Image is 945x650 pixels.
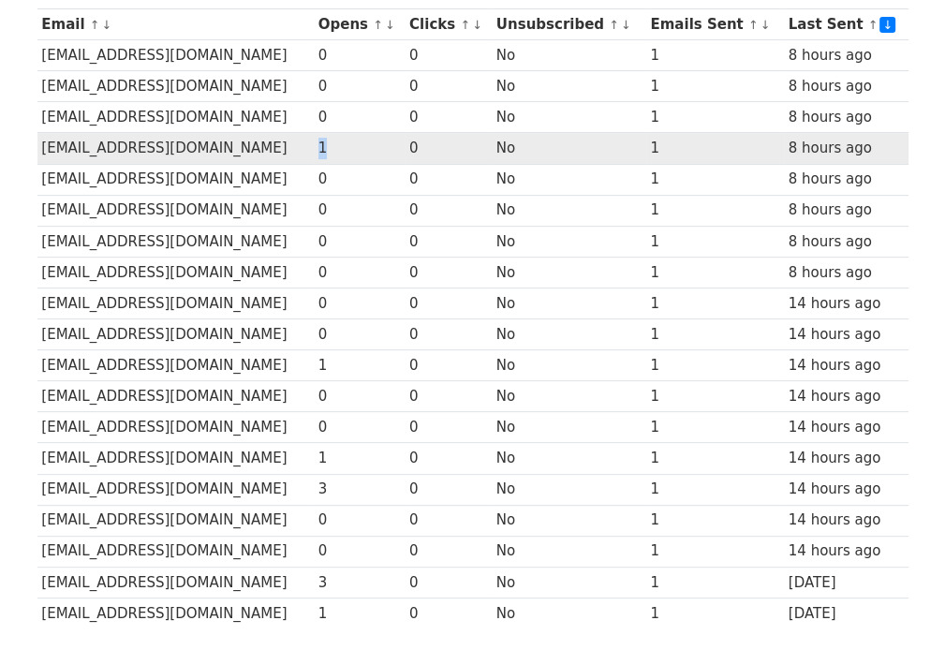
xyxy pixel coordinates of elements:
[492,536,646,567] td: No
[314,133,405,164] td: 1
[37,567,314,598] td: [EMAIL_ADDRESS][DOMAIN_NAME]
[37,443,314,474] td: [EMAIL_ADDRESS][DOMAIN_NAME]
[784,381,908,412] td: 14 hours ago
[646,288,784,318] td: 1
[609,18,619,32] a: ↑
[492,40,646,71] td: No
[492,505,646,536] td: No
[405,412,492,443] td: 0
[405,474,492,505] td: 0
[405,102,492,133] td: 0
[405,443,492,474] td: 0
[784,164,908,195] td: 8 hours ago
[492,412,646,443] td: No
[405,567,492,598] td: 0
[373,18,383,32] a: ↑
[784,567,908,598] td: [DATE]
[405,195,492,226] td: 0
[646,164,784,195] td: 1
[472,18,482,32] a: ↓
[760,18,771,32] a: ↓
[405,71,492,102] td: 0
[646,102,784,133] td: 1
[405,164,492,195] td: 0
[405,288,492,318] td: 0
[37,71,314,102] td: [EMAIL_ADDRESS][DOMAIN_NAME]
[492,288,646,318] td: No
[314,226,405,257] td: 0
[646,350,784,381] td: 1
[314,567,405,598] td: 3
[405,319,492,350] td: 0
[646,257,784,288] td: 1
[492,257,646,288] td: No
[405,598,492,628] td: 0
[492,9,646,40] th: Unsubscribed
[784,474,908,505] td: 14 hours ago
[385,18,395,32] a: ↓
[784,443,908,474] td: 14 hours ago
[784,257,908,288] td: 8 hours ago
[492,350,646,381] td: No
[37,350,314,381] td: [EMAIL_ADDRESS][DOMAIN_NAME]
[492,133,646,164] td: No
[460,18,470,32] a: ↑
[879,17,895,33] a: ↓
[90,18,100,32] a: ↑
[314,288,405,318] td: 0
[851,560,945,650] iframe: Chat Widget
[314,381,405,412] td: 0
[492,71,646,102] td: No
[405,40,492,71] td: 0
[646,536,784,567] td: 1
[784,133,908,164] td: 8 hours ago
[784,226,908,257] td: 8 hours ago
[37,288,314,318] td: [EMAIL_ADDRESS][DOMAIN_NAME]
[748,18,759,32] a: ↑
[646,195,784,226] td: 1
[314,505,405,536] td: 0
[405,350,492,381] td: 0
[314,319,405,350] td: 0
[492,598,646,628] td: No
[646,567,784,598] td: 1
[492,164,646,195] td: No
[492,381,646,412] td: No
[646,40,784,71] td: 1
[37,474,314,505] td: [EMAIL_ADDRESS][DOMAIN_NAME]
[405,381,492,412] td: 0
[646,412,784,443] td: 1
[405,536,492,567] td: 0
[784,195,908,226] td: 8 hours ago
[37,257,314,288] td: [EMAIL_ADDRESS][DOMAIN_NAME]
[37,598,314,628] td: [EMAIL_ADDRESS][DOMAIN_NAME]
[492,195,646,226] td: No
[314,164,405,195] td: 0
[784,350,908,381] td: 14 hours ago
[314,9,405,40] th: Opens
[314,474,405,505] td: 3
[784,598,908,628] td: [DATE]
[784,536,908,567] td: 14 hours ago
[784,319,908,350] td: 14 hours ago
[102,18,112,32] a: ↓
[784,288,908,318] td: 14 hours ago
[37,164,314,195] td: [EMAIL_ADDRESS][DOMAIN_NAME]
[37,536,314,567] td: [EMAIL_ADDRESS][DOMAIN_NAME]
[784,71,908,102] td: 8 hours ago
[37,195,314,226] td: [EMAIL_ADDRESS][DOMAIN_NAME]
[646,381,784,412] td: 1
[37,226,314,257] td: [EMAIL_ADDRESS][DOMAIN_NAME]
[37,505,314,536] td: [EMAIL_ADDRESS][DOMAIN_NAME]
[405,226,492,257] td: 0
[621,18,631,32] a: ↓
[37,319,314,350] td: [EMAIL_ADDRESS][DOMAIN_NAME]
[314,40,405,71] td: 0
[646,319,784,350] td: 1
[784,9,908,40] th: Last Sent
[37,9,314,40] th: Email
[405,9,492,40] th: Clicks
[646,133,784,164] td: 1
[492,443,646,474] td: No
